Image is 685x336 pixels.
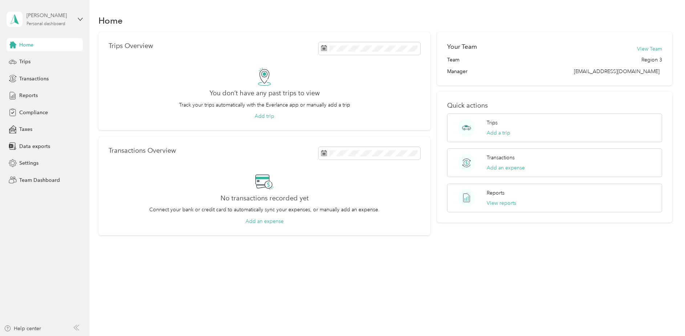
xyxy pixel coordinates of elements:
[210,89,320,97] h2: You don’t have any past trips to view
[487,119,498,127] p: Trips
[19,109,48,116] span: Compliance
[19,92,38,99] span: Reports
[487,154,515,161] p: Transactions
[447,42,477,51] h2: Your Team
[447,56,459,64] span: Team
[487,189,504,197] p: Reports
[19,125,32,133] span: Taxes
[574,68,660,75] span: [EMAIL_ADDRESS][DOMAIN_NAME]
[19,176,60,184] span: Team Dashboard
[179,101,350,109] p: Track your trips automatically with the Everlance app or manually add a trip
[644,295,685,336] iframe: Everlance-gr Chat Button Frame
[641,56,662,64] span: Region 3
[246,217,284,225] button: Add an expense
[19,75,49,83] span: Transactions
[109,42,153,50] p: Trips Overview
[19,159,38,167] span: Settings
[19,143,50,150] span: Data exports
[220,195,309,202] h2: No transactions recorded yet
[487,164,525,172] button: Add an expense
[19,41,33,49] span: Home
[487,129,510,137] button: Add a trip
[27,12,72,19] div: [PERSON_NAME]
[487,199,516,207] button: View reports
[149,206,380,213] p: Connect your bank or credit card to automatically sync your expenses, or manually add an expense.
[447,102,662,109] p: Quick actions
[27,22,65,26] div: Personal dashboard
[4,325,41,332] button: Help center
[255,112,274,120] button: Add trip
[109,147,176,155] p: Transactions Overview
[98,17,123,24] h1: Home
[19,58,31,65] span: Trips
[447,68,467,75] span: Manager
[637,45,662,53] button: View Team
